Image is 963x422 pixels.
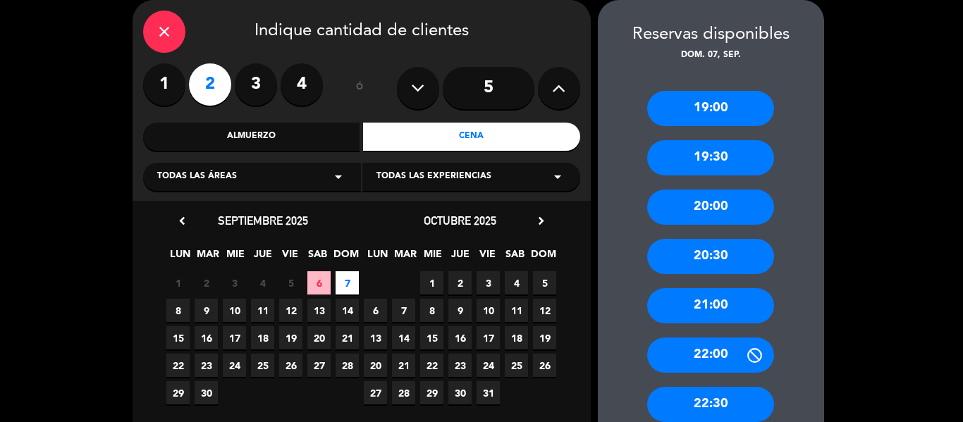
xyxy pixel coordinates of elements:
[279,271,302,294] span: 5
[392,326,415,349] span: 14
[306,246,329,269] span: SAB
[420,326,443,349] span: 15
[307,299,331,322] span: 13
[505,271,528,294] span: 4
[175,213,190,228] i: chevron_left
[251,271,274,294] span: 4
[647,239,774,274] div: 20:30
[376,170,491,184] span: Todas las experiencias
[448,246,472,269] span: JUE
[392,381,415,404] span: 28
[307,354,331,377] span: 27
[195,271,218,294] span: 2
[531,246,554,269] span: DOM
[166,271,190,294] span: 1
[363,123,580,151] div: Cena
[166,326,190,349] span: 15
[307,271,331,294] span: 6
[420,354,443,377] span: 22
[364,381,387,404] span: 27
[424,213,496,228] span: octubre 2025
[533,299,556,322] span: 12
[336,299,359,322] span: 14
[278,246,302,269] span: VIE
[251,326,274,349] span: 18
[533,326,556,349] span: 19
[393,246,417,269] span: MAR
[448,326,472,349] span: 16
[195,326,218,349] span: 16
[143,11,580,53] div: Indique cantidad de clientes
[336,354,359,377] span: 28
[196,246,219,269] span: MAR
[598,49,824,63] div: dom. 07, sep.
[157,170,237,184] span: Todas las áreas
[336,326,359,349] span: 21
[143,63,185,106] label: 1
[476,246,499,269] span: VIE
[533,271,556,294] span: 5
[330,168,347,185] i: arrow_drop_down
[364,354,387,377] span: 20
[168,246,192,269] span: LUN
[223,299,246,322] span: 10
[477,326,500,349] span: 17
[448,381,472,404] span: 30
[333,246,357,269] span: DOM
[647,387,774,422] div: 22:30
[448,271,472,294] span: 2
[598,21,824,49] div: Reservas disponibles
[477,381,500,404] span: 31
[477,299,500,322] span: 10
[364,326,387,349] span: 13
[448,354,472,377] span: 23
[279,299,302,322] span: 12
[647,190,774,225] div: 20:00
[366,246,389,269] span: LUN
[156,23,173,40] i: close
[281,63,323,106] label: 4
[279,326,302,349] span: 19
[279,354,302,377] span: 26
[307,326,331,349] span: 20
[647,337,774,373] div: 22:00
[647,288,774,323] div: 21:00
[251,299,274,322] span: 11
[448,299,472,322] span: 9
[189,63,231,106] label: 2
[421,246,444,269] span: MIE
[647,140,774,175] div: 19:30
[505,354,528,377] span: 25
[223,326,246,349] span: 17
[223,271,246,294] span: 3
[420,299,443,322] span: 8
[364,299,387,322] span: 6
[505,326,528,349] span: 18
[505,299,528,322] span: 11
[503,246,527,269] span: SAB
[549,168,566,185] i: arrow_drop_down
[223,354,246,377] span: 24
[166,354,190,377] span: 22
[336,271,359,294] span: 7
[392,354,415,377] span: 21
[218,213,308,228] span: septiembre 2025
[533,354,556,377] span: 26
[420,381,443,404] span: 29
[195,354,218,377] span: 23
[166,381,190,404] span: 29
[392,299,415,322] span: 7
[534,213,548,228] i: chevron_right
[143,123,360,151] div: Almuerzo
[223,246,247,269] span: MIE
[195,381,218,404] span: 30
[251,246,274,269] span: JUE
[337,63,383,113] div: ó
[477,354,500,377] span: 24
[420,271,443,294] span: 1
[477,271,500,294] span: 3
[647,91,774,126] div: 19:00
[195,299,218,322] span: 9
[251,354,274,377] span: 25
[235,63,277,106] label: 3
